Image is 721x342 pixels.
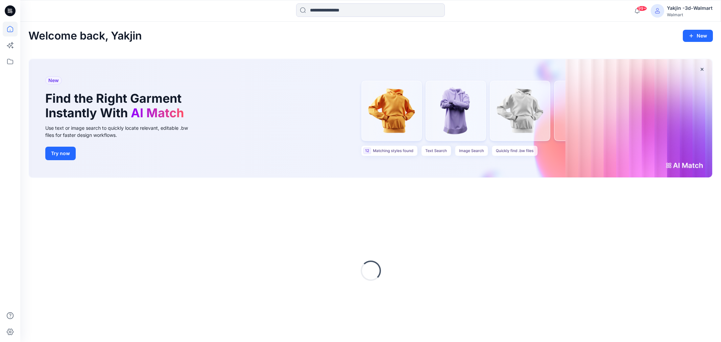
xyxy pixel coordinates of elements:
[48,76,59,84] span: New
[45,147,76,160] button: Try now
[131,105,184,120] span: AI Match
[667,12,713,17] div: Walmart
[28,30,142,42] h2: Welcome back, Yakjin
[45,91,187,120] h1: Find the Right Garment Instantly With
[637,6,647,11] span: 99+
[45,124,197,139] div: Use text or image search to quickly locate relevant, editable .bw files for faster design workflows.
[683,30,713,42] button: New
[667,4,713,12] div: Yakjin -3d-Walmart
[655,8,660,14] svg: avatar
